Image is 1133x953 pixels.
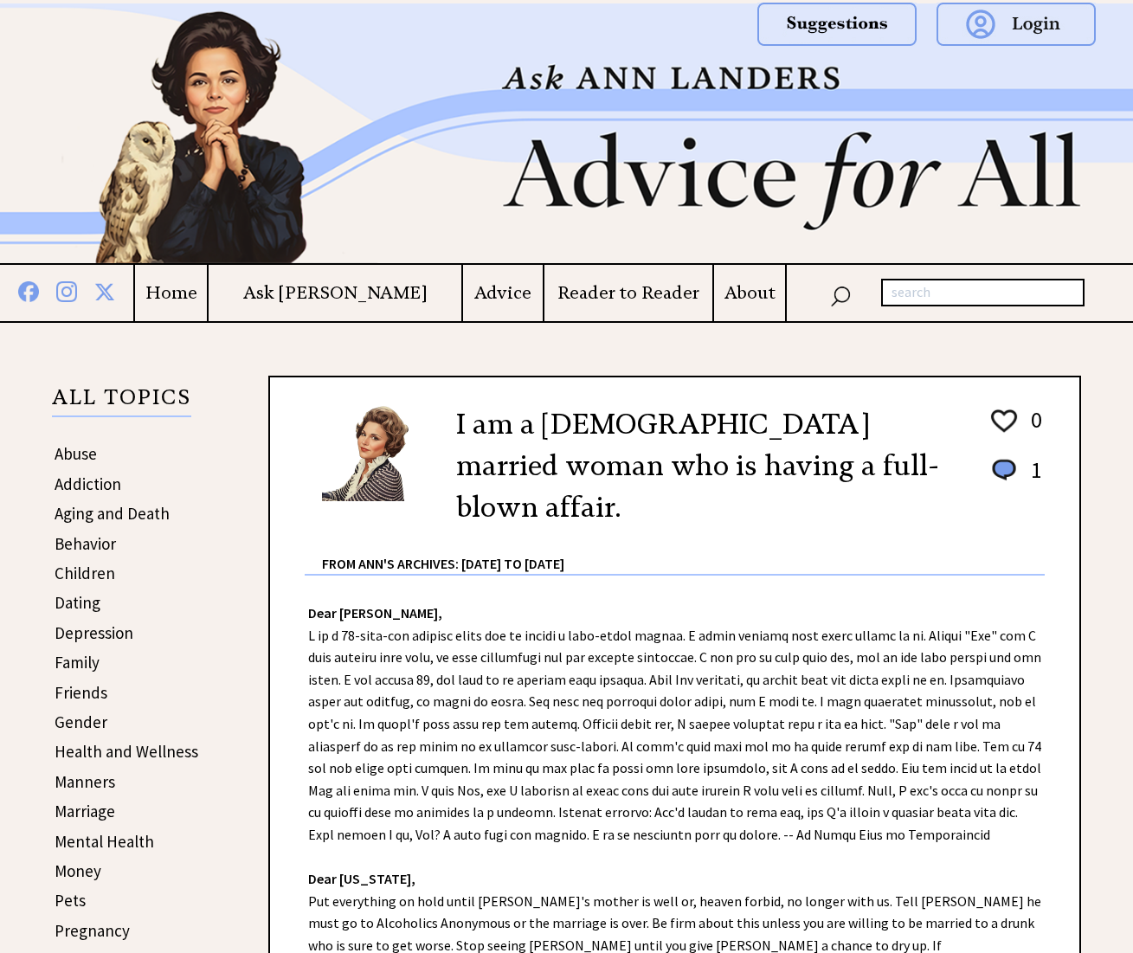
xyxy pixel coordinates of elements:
[55,563,115,583] a: Children
[55,443,97,464] a: Abuse
[55,533,116,554] a: Behavior
[1022,455,1043,501] td: 1
[456,403,962,528] h2: I am a [DEMOGRAPHIC_DATA] married woman who is having a full-blown affair.
[55,652,100,673] a: Family
[55,682,107,703] a: Friends
[322,403,430,501] img: Ann6%20v2%20small.png
[937,3,1096,46] img: login.png
[55,801,115,821] a: Marriage
[94,279,115,302] img: x%20blue.png
[135,282,207,304] a: Home
[988,456,1020,484] img: message_round%201.png
[55,831,154,852] a: Mental Health
[55,920,130,941] a: Pregnancy
[881,279,1085,306] input: search
[209,282,461,304] a: Ask [PERSON_NAME]
[18,278,39,302] img: facebook%20blue.png
[988,406,1020,436] img: heart_outline%201.png
[55,712,107,732] a: Gender
[714,282,785,304] a: About
[55,741,198,762] a: Health and Wellness
[463,282,542,304] a: Advice
[55,503,170,524] a: Aging and Death
[308,870,415,887] strong: Dear [US_STATE],
[55,771,115,792] a: Manners
[55,860,101,881] a: Money
[55,890,86,911] a: Pets
[55,622,133,643] a: Depression
[55,473,121,494] a: Addiction
[830,282,851,307] img: search_nav.png
[55,592,100,613] a: Dating
[322,528,1045,574] div: From Ann's Archives: [DATE] to [DATE]
[52,388,191,417] p: ALL TOPICS
[308,604,442,621] strong: Dear [PERSON_NAME],
[1022,405,1043,454] td: 0
[56,278,77,302] img: instagram%20blue.png
[757,3,917,46] img: suggestions.png
[544,282,712,304] a: Reader to Reader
